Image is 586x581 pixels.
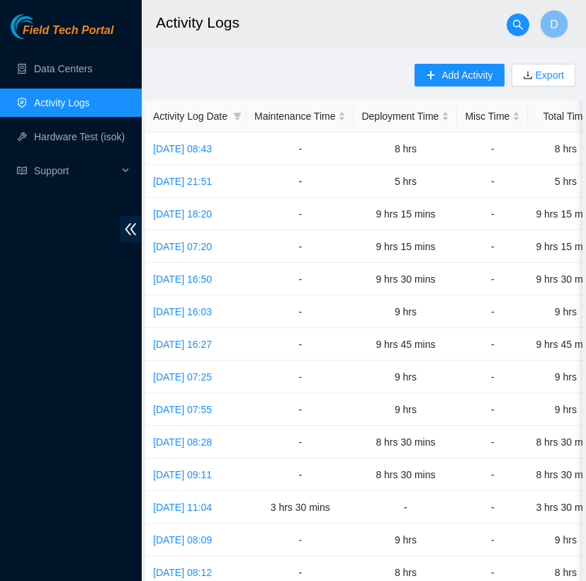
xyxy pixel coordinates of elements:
td: - [247,132,354,165]
td: - [354,491,457,524]
td: - [457,165,528,198]
td: - [247,393,354,426]
a: [DATE] 08:12 [153,567,212,578]
button: search [507,13,529,36]
span: Activity Log Date [153,108,227,124]
td: - [247,230,354,263]
a: Data Centers [34,63,92,74]
td: - [247,198,354,230]
td: - [247,458,354,491]
td: 9 hrs 45 mins [354,328,457,361]
td: 8 hrs [354,132,457,165]
span: Support [34,157,118,185]
span: filter [233,112,242,120]
td: - [457,426,528,458]
td: 5 hrs [354,165,457,198]
td: 9 hrs [354,393,457,426]
td: - [247,328,354,361]
a: Activity Logs [34,97,90,108]
span: search [507,19,529,30]
td: 9 hrs [354,524,457,556]
td: - [457,198,528,230]
a: Akamai TechnologiesField Tech Portal [11,26,113,44]
td: 9 hrs [354,295,457,328]
span: download [523,70,533,81]
td: - [247,361,354,393]
a: [DATE] 08:43 [153,143,212,154]
td: - [457,361,528,393]
button: plusAdd Activity [415,64,504,86]
td: - [247,524,354,556]
td: - [457,458,528,491]
td: - [457,393,528,426]
span: filter [230,106,244,127]
td: 8 hrs 30 mins [354,426,457,458]
a: [DATE] 08:28 [153,436,212,448]
a: [DATE] 08:09 [153,534,212,546]
td: 9 hrs 30 mins [354,263,457,295]
a: [DATE] 07:55 [153,404,212,415]
a: [DATE] 07:25 [153,371,212,383]
span: Field Tech Portal [23,24,113,38]
a: Export [533,69,564,81]
td: - [247,295,354,328]
td: 9 hrs [354,361,457,393]
a: [DATE] 16:27 [153,339,212,350]
a: [DATE] 18:20 [153,208,212,220]
td: - [247,165,354,198]
span: read [17,166,27,176]
td: 8 hrs 30 mins [354,458,457,491]
td: - [457,524,528,556]
td: 9 hrs 15 mins [354,230,457,263]
span: double-left [120,216,142,242]
span: Add Activity [441,67,492,83]
a: [DATE] 11:04 [153,502,212,513]
a: Hardware Test (isok) [34,131,125,142]
a: [DATE] 09:11 [153,469,212,480]
td: - [247,263,354,295]
span: plus [426,70,436,81]
button: downloadExport [512,64,575,86]
td: - [247,426,354,458]
a: [DATE] 21:51 [153,176,212,187]
td: 3 hrs 30 mins [247,491,354,524]
a: [DATE] 16:03 [153,306,212,317]
td: - [457,328,528,361]
span: D [550,16,558,33]
td: - [457,263,528,295]
td: - [457,491,528,524]
a: [DATE] 07:20 [153,241,212,252]
a: [DATE] 16:50 [153,273,212,285]
td: - [457,295,528,328]
button: D [540,10,568,38]
td: - [457,132,528,165]
img: Akamai Technologies [11,14,72,39]
td: - [457,230,528,263]
td: 9 hrs 15 mins [354,198,457,230]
